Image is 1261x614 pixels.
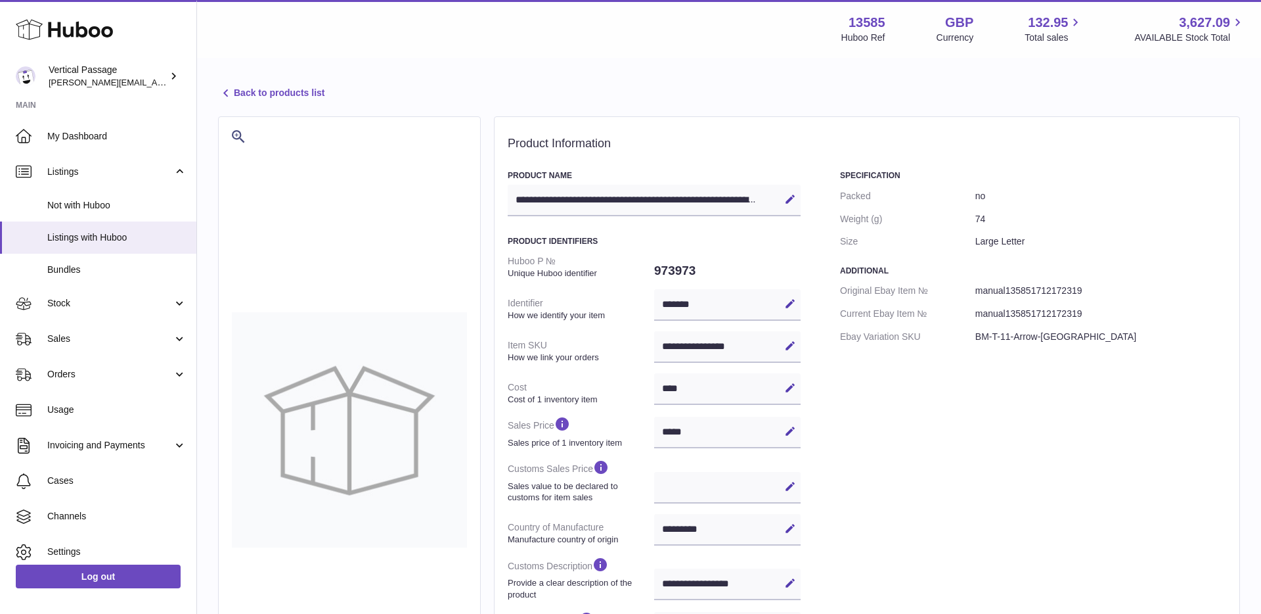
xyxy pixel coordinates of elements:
[508,577,651,600] strong: Provide a clear description of the product
[47,231,187,244] span: Listings with Huboo
[937,32,974,44] div: Currency
[508,310,651,321] strong: How we identify your item
[47,199,187,212] span: Not with Huboo
[508,516,654,550] dt: Country of Manufacture
[47,264,187,276] span: Bundles
[49,77,263,87] span: [PERSON_NAME][EMAIL_ADDRESS][DOMAIN_NAME]
[975,279,1226,302] dd: manual135851712172319
[508,236,801,247] h3: Product Identifiers
[840,230,975,253] dt: Size
[232,312,467,548] img: no-photo-large.jpg
[508,334,654,368] dt: Item SKU
[508,250,654,284] dt: Huboo P №
[508,481,651,504] strong: Sales value to be declared to customs for item sales
[840,170,1226,181] h3: Specification
[975,185,1226,208] dd: no
[654,257,801,285] dd: 973973
[840,302,975,325] dt: Current Ebay Item №
[1134,14,1245,44] a: 3,627.09 AVAILABLE Stock Total
[47,439,173,452] span: Invoicing and Payments
[508,170,801,181] h3: Product Name
[840,279,975,302] dt: Original Ebay Item №
[1025,14,1083,44] a: 132.95 Total sales
[508,534,651,546] strong: Manufacture country of origin
[975,230,1226,253] dd: Large Letter
[508,376,654,410] dt: Cost
[47,130,187,143] span: My Dashboard
[47,368,173,381] span: Orders
[508,410,654,454] dt: Sales Price
[508,137,1226,151] h2: Product Information
[508,394,651,406] strong: Cost of 1 inventory item
[508,551,654,605] dt: Customs Description
[1179,14,1230,32] span: 3,627.09
[47,297,173,310] span: Stock
[508,437,651,449] strong: Sales price of 1 inventory item
[16,565,181,588] a: Log out
[840,325,975,348] dt: Ebay Variation SKU
[975,302,1226,325] dd: manual135851712172319
[47,546,187,558] span: Settings
[508,268,651,279] strong: Unique Huboo identifier
[840,266,1226,276] h3: Additional
[1028,14,1068,32] span: 132.95
[975,325,1226,348] dd: BM-T-11-Arrow-[GEOGRAPHIC_DATA]
[16,66,35,86] img: ryan@verticalpassage.com
[508,292,654,326] dt: Identifier
[47,333,173,345] span: Sales
[47,166,173,178] span: Listings
[975,208,1226,231] dd: 74
[218,85,324,101] a: Back to products list
[49,64,167,89] div: Vertical Passage
[849,14,885,32] strong: 13585
[508,454,654,508] dt: Customs Sales Price
[1025,32,1083,44] span: Total sales
[840,208,975,231] dt: Weight (g)
[945,14,973,32] strong: GBP
[47,404,187,416] span: Usage
[47,510,187,523] span: Channels
[841,32,885,44] div: Huboo Ref
[47,475,187,487] span: Cases
[508,352,651,364] strong: How we link your orders
[840,185,975,208] dt: Packed
[1134,32,1245,44] span: AVAILABLE Stock Total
